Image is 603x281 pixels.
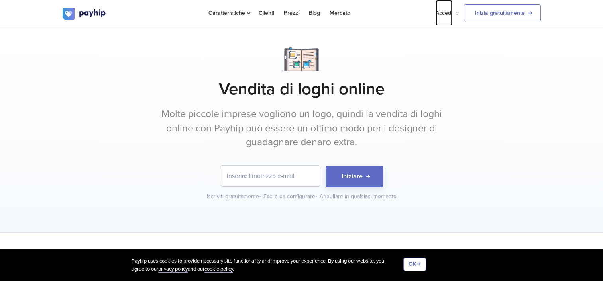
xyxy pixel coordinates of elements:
input: Inserire l'indirizzo e-mail [220,166,320,186]
a: privacy policy [158,266,188,273]
div: Annullare in qualsiasi momento [320,193,397,201]
button: Iniziare [326,166,383,187]
img: Notebook.png [281,47,322,71]
button: OK [403,258,426,271]
a: cookie policy [204,266,233,273]
span: • [259,193,261,200]
span: Caratteristiche [208,10,249,16]
a: Inizia gratuitamente [464,4,541,21]
span: • [315,193,317,200]
h1: Vendita di loghi online [63,79,541,99]
p: Molte piccole imprese vogliono un logo, quindi la vendita di loghi online con Payhip può essere u... [152,107,451,150]
div: Iscriviti gratuitamente [207,193,262,201]
div: Facile da configurare [263,193,318,201]
img: logo.svg [63,8,106,20]
div: Payhip uses cookies to provide necessary site functionality and improve your experience. By using... [132,258,403,273]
